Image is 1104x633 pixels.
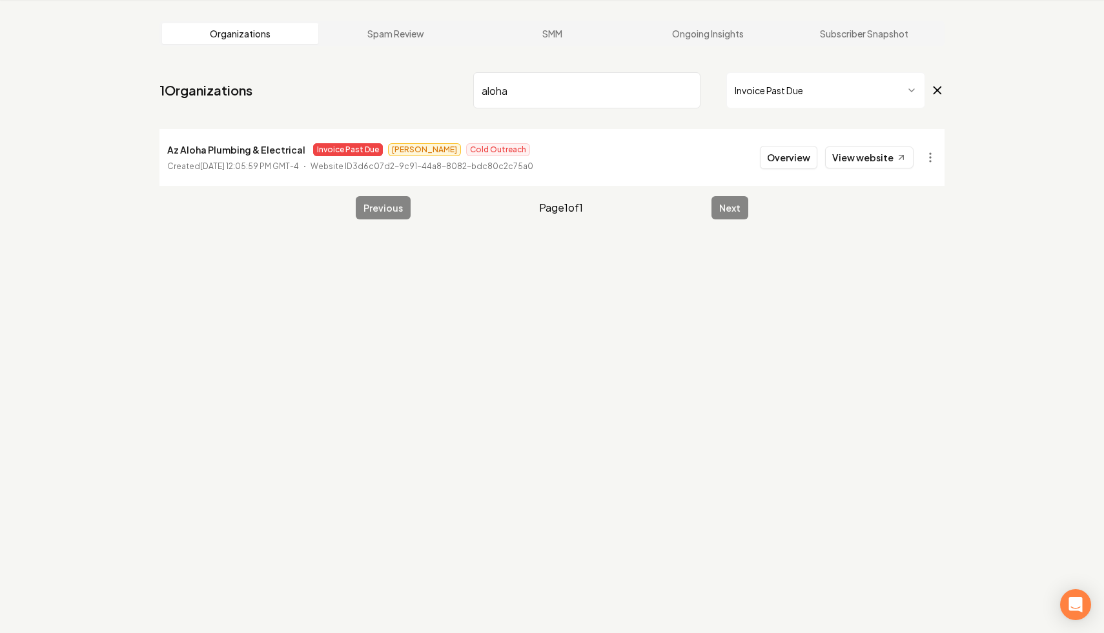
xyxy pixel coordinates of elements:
span: Cold Outreach [466,143,530,156]
button: Overview [760,146,817,169]
span: [PERSON_NAME] [388,143,461,156]
a: 1Organizations [159,81,252,99]
p: Website ID 3d6c07d2-9c91-44a8-8082-bdc80c2c75a0 [311,160,533,173]
a: View website [825,146,914,168]
a: Ongoing Insights [630,23,786,44]
p: Az Aloha Plumbing & Electrical [167,142,305,157]
a: SMM [474,23,630,44]
a: Organizations [162,23,318,44]
span: Invoice Past Due [313,143,383,156]
span: Page 1 of 1 [539,200,583,216]
p: Created [167,160,299,173]
a: Subscriber Snapshot [786,23,942,44]
div: Open Intercom Messenger [1060,589,1091,620]
input: Search by name or ID [473,72,700,108]
a: Spam Review [318,23,475,44]
time: [DATE] 12:05:59 PM GMT-4 [200,161,299,171]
